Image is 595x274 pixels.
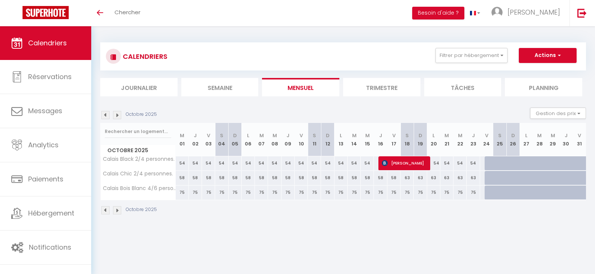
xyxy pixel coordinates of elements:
div: 75 [401,186,414,199]
abbr: J [472,132,475,139]
abbr: J [286,132,289,139]
th: 08 [268,123,281,156]
div: 75 [229,186,242,199]
div: 54 [348,156,361,170]
span: Calendriers [28,38,67,48]
div: 54 [268,156,281,170]
div: 54 [176,156,189,170]
p: Octobre 2025 [126,111,157,118]
abbr: D [419,132,422,139]
div: 75 [321,186,334,199]
th: 03 [202,123,215,156]
span: Calais Bois Blanc 4/6 personnes. [102,186,177,191]
abbr: M [259,132,264,139]
div: 75 [427,186,440,199]
div: 58 [374,171,387,185]
th: 20 [427,123,440,156]
input: Rechercher un logement... [105,125,171,138]
th: 15 [361,123,374,156]
abbr: L [525,132,527,139]
div: 75 [308,186,321,199]
div: 58 [255,171,268,185]
th: 26 [506,123,520,156]
span: Messages [28,106,62,115]
div: 75 [176,186,189,199]
abbr: M [551,132,555,139]
button: Besoin d'aide ? [412,7,464,19]
li: Trimestre [343,78,420,96]
div: 54 [255,156,268,170]
div: 75 [453,186,467,199]
img: Super Booking [23,6,69,19]
span: [PERSON_NAME] [382,156,426,170]
th: 17 [387,123,401,156]
th: 12 [321,123,334,156]
th: 05 [229,123,242,156]
abbr: J [194,132,197,139]
span: Hébergement [28,208,74,218]
th: 18 [401,123,414,156]
div: 54 [334,156,348,170]
span: Octobre 2025 [101,145,175,156]
div: 58 [215,171,228,185]
th: 01 [176,123,189,156]
th: 30 [559,123,572,156]
div: 63 [467,171,480,185]
img: ... [491,7,503,18]
button: Actions [519,48,577,63]
div: 75 [189,186,202,199]
span: Chercher [114,8,140,16]
div: 54 [321,156,334,170]
th: 21 [440,123,453,156]
div: 54 [189,156,202,170]
th: 23 [467,123,480,156]
div: 75 [361,186,374,199]
div: 75 [282,186,295,199]
li: Journalier [100,78,178,96]
th: 16 [374,123,387,156]
div: 58 [308,171,321,185]
th: 27 [520,123,533,156]
abbr: L [247,132,249,139]
abbr: S [405,132,409,139]
th: 14 [348,123,361,156]
div: 75 [295,186,308,199]
div: 58 [282,171,295,185]
abbr: J [379,132,382,139]
div: 75 [374,186,387,199]
div: 54 [229,156,242,170]
button: Filtrer par hébergement [435,48,508,63]
th: 04 [215,123,228,156]
div: 58 [176,171,189,185]
div: 58 [189,171,202,185]
div: 75 [242,186,255,199]
th: 24 [480,123,493,156]
div: 58 [361,171,374,185]
div: 75 [268,186,281,199]
div: 75 [348,186,361,199]
abbr: M [458,132,462,139]
div: 63 [401,171,414,185]
div: 58 [242,171,255,185]
div: 54 [282,156,295,170]
div: 63 [453,171,467,185]
div: 54 [361,156,374,170]
abbr: M [180,132,184,139]
img: logout [577,8,587,18]
div: 54 [308,156,321,170]
abbr: V [485,132,488,139]
abbr: L [432,132,435,139]
th: 02 [189,123,202,156]
div: 54 [295,156,308,170]
th: 06 [242,123,255,156]
span: Réservations [28,72,72,81]
abbr: D [233,132,237,139]
abbr: S [313,132,316,139]
th: 13 [334,123,348,156]
th: 28 [533,123,546,156]
span: Analytics [28,140,59,150]
div: 58 [202,171,215,185]
th: 11 [308,123,321,156]
span: Calais Black 2/4 personnes. [102,156,175,162]
li: Tâches [424,78,502,96]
